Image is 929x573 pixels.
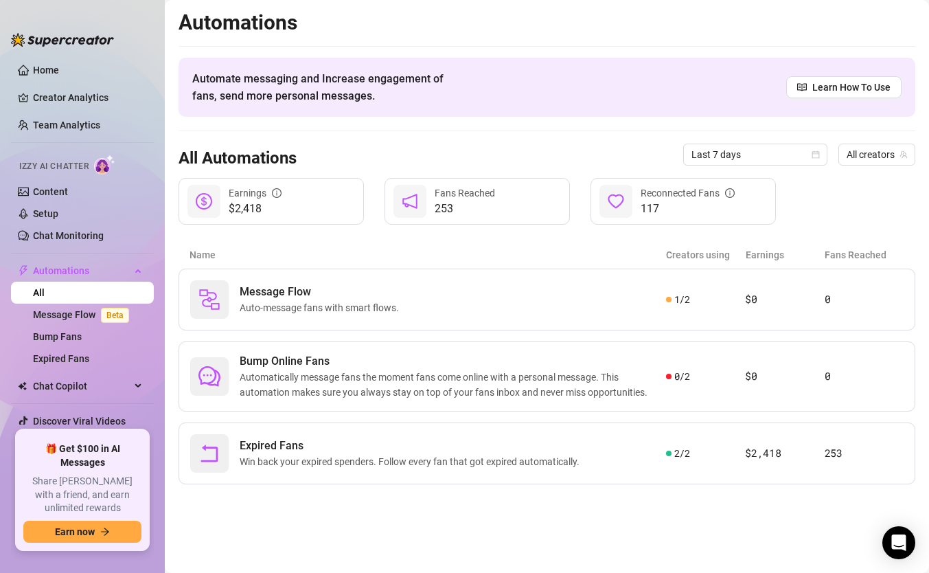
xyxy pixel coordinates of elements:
[55,526,95,537] span: Earn now
[882,526,915,559] div: Open Intercom Messenger
[847,144,907,165] span: All creators
[229,201,282,217] span: $2,418
[240,454,585,469] span: Win back your expired spenders. Follow every fan that got expired automatically.
[674,292,690,307] span: 1 / 2
[745,445,824,462] article: $2,418
[179,148,297,170] h3: All Automations
[240,370,666,400] span: Automatically message fans the moment fans come online with a personal message. This automation m...
[240,284,404,300] span: Message Flow
[23,521,141,543] button: Earn nowarrow-right
[899,150,908,159] span: team
[825,445,904,462] article: 253
[198,289,220,311] img: svg%3e
[100,527,110,537] span: arrow-right
[797,82,807,92] span: read
[11,33,114,47] img: logo-BBDzfeDw.svg
[240,353,666,370] span: Bump Online Fans
[179,10,915,36] h2: Automations
[33,65,59,76] a: Home
[272,188,282,198] span: info-circle
[240,438,585,454] span: Expired Fans
[745,291,824,308] article: $0
[435,201,495,217] span: 253
[745,368,824,385] article: $0
[825,247,904,262] article: Fans Reached
[641,201,735,217] span: 117
[33,208,58,219] a: Setup
[229,186,282,201] div: Earnings
[33,287,45,298] a: All
[94,155,115,175] img: AI Chatter
[33,331,82,342] a: Bump Fans
[198,366,220,387] span: comment
[33,120,100,131] a: Team Analytics
[641,186,735,201] div: Reconnected Fans
[825,291,904,308] article: 0
[674,446,690,461] span: 2 / 2
[19,160,89,173] span: Izzy AI Chatter
[608,193,624,210] span: heart
[23,475,141,515] span: Share [PERSON_NAME] with a friend, and earn unlimited rewards
[33,186,68,197] a: Content
[402,193,418,210] span: notification
[812,80,891,95] span: Learn How To Use
[746,247,825,262] article: Earnings
[435,188,495,199] span: Fans Reached
[18,265,29,276] span: thunderbolt
[725,188,735,198] span: info-circle
[18,381,27,391] img: Chat Copilot
[33,260,130,282] span: Automations
[240,300,404,315] span: Auto-message fans with smart flows.
[23,442,141,469] span: 🎁 Get $100 in AI Messages
[33,87,143,109] a: Creator Analytics
[192,70,457,104] span: Automate messaging and Increase engagement of fans, send more personal messages.
[33,375,130,397] span: Chat Copilot
[101,308,129,323] span: Beta
[190,247,666,262] article: Name
[825,368,904,385] article: 0
[666,247,746,262] article: Creators using
[198,442,220,464] span: rollback
[33,309,135,320] a: Message FlowBeta
[33,230,104,241] a: Chat Monitoring
[33,416,126,427] a: Discover Viral Videos
[196,193,212,210] span: dollar
[786,76,902,98] a: Learn How To Use
[691,144,819,165] span: Last 7 days
[812,150,820,159] span: calendar
[33,353,89,364] a: Expired Fans
[674,369,690,384] span: 0 / 2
